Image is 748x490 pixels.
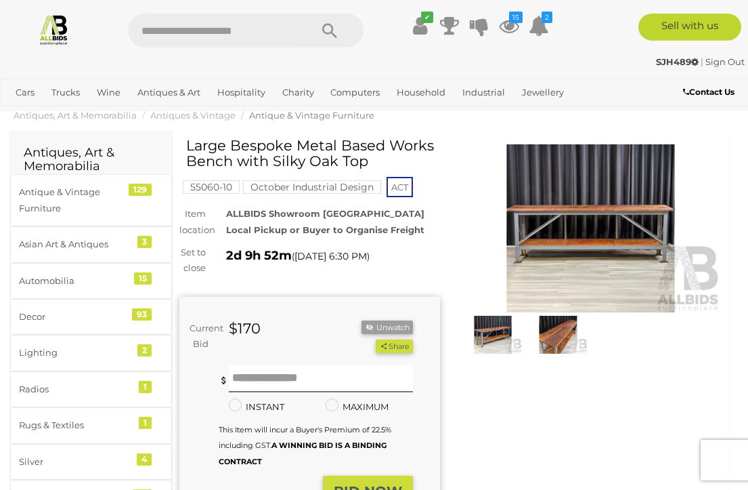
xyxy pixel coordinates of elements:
a: 55060-10 [183,182,240,192]
a: Computers [325,81,385,104]
div: 1 [139,417,152,429]
a: Decor 93 [10,299,172,335]
div: 129 [129,184,152,196]
a: Wine [91,81,126,104]
img: Large Bespoke Metal Based Works Bench with Silky Oak Top [460,144,721,312]
img: Allbids.com.au [38,14,70,45]
div: Item location [169,206,216,238]
a: Asian Art & Antiques 3 [10,226,172,262]
a: Cars [10,81,40,104]
label: MAXIMUM [326,399,389,415]
a: Hospitality [212,81,271,104]
a: Antiques, Art & Memorabilia [14,110,137,121]
div: 1 [139,381,152,393]
img: Large Bespoke Metal Based Works Bench with Silky Oak Top [464,316,522,354]
span: ( ) [292,251,370,262]
span: ACT [387,177,413,197]
button: Search [296,14,364,47]
strong: ALLBIDS Showroom [GEOGRAPHIC_DATA] [226,208,424,219]
i: 2 [542,12,552,23]
li: Unwatch this item [361,321,413,335]
div: Radios [19,382,131,397]
div: Decor [19,309,131,325]
a: Antiques & Art [132,81,206,104]
a: Charity [277,81,320,104]
strong: SJH489 [656,56,699,67]
div: 93 [132,308,152,321]
a: Sign Out [705,56,745,67]
i: ✔ [421,12,433,23]
div: 3 [137,236,152,248]
a: Antique & Vintage Furniture 129 [10,174,172,226]
a: Rugs & Textiles 1 [10,407,172,443]
strong: 2d 9h 52m [226,248,292,263]
b: A WINNING BID IS A BINDING CONTRACT [219,441,387,466]
small: This Item will incur a Buyer's Premium of 22.5% including GST. [219,425,391,466]
a: Silver 4 [10,444,172,480]
mark: 55060-10 [183,180,240,194]
a: Sell with us [638,14,741,41]
strong: Local Pickup or Buyer to Organise Freight [226,224,424,235]
a: Trucks [46,81,85,104]
a: Contact Us [683,85,738,100]
a: 2 [529,14,549,38]
a: Automobilia 15 [10,263,172,299]
div: Rugs & Textiles [19,417,131,433]
a: Antiques & Vintage [150,110,236,121]
div: Asian Art & Antiques [19,237,131,252]
h2: Antiques, Art & Memorabilia [24,146,158,173]
div: 2 [137,344,152,356]
div: Lighting [19,345,131,361]
a: Radios 1 [10,371,172,407]
button: Share [376,340,413,354]
div: 15 [134,272,152,285]
img: Large Bespoke Metal Based Works Bench with Silky Oak Top [529,316,587,354]
a: Jewellery [516,81,569,104]
b: Contact Us [683,87,734,97]
a: 15 [499,14,519,38]
div: Set to close [169,245,216,277]
a: Lighting 2 [10,335,172,371]
a: Industrial [457,81,510,104]
a: ✔ [410,14,430,38]
span: | [701,56,703,67]
span: [DATE] 6:30 PM [294,250,367,262]
label: INSTANT [229,399,284,415]
a: [GEOGRAPHIC_DATA] [97,104,204,126]
i: 15 [509,12,523,23]
a: Office [10,104,47,126]
div: Antique & Vintage Furniture [19,184,131,216]
div: Silver [19,454,131,470]
mark: October Industrial Design [243,180,381,194]
div: 4 [137,453,152,466]
a: Household [391,81,451,104]
div: Current Bid [179,321,219,352]
h1: Large Bespoke Metal Based Works Bench with Silky Oak Top [186,138,437,169]
a: Sports [53,104,91,126]
a: Antique & Vintage Furniture [249,110,374,121]
a: SJH489 [656,56,701,67]
strong: $170 [229,320,261,337]
button: Unwatch [361,321,413,335]
a: October Industrial Design [243,182,381,192]
div: Automobilia [19,273,131,289]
